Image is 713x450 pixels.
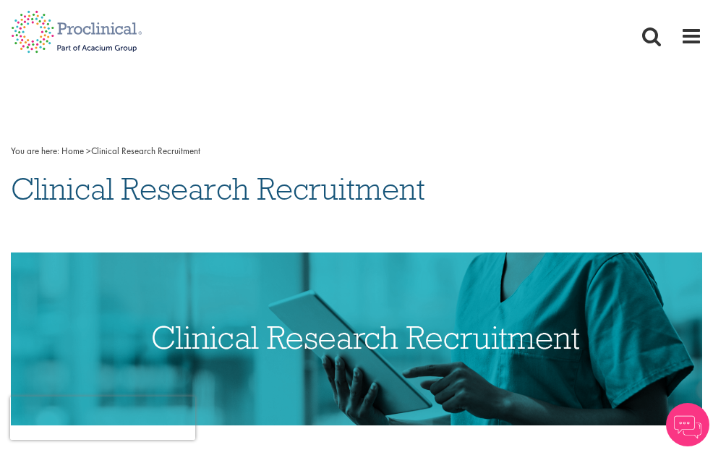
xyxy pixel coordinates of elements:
span: Clinical Research Recruitment [11,169,425,208]
iframe: reCAPTCHA [10,396,195,440]
img: Clinical Research Recruitment [11,252,702,425]
span: Clinical Research Recruitment [61,145,200,157]
span: > [86,145,91,157]
span: You are here: [11,145,59,157]
img: Chatbot [666,403,709,446]
a: breadcrumb link to Home [61,145,84,157]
